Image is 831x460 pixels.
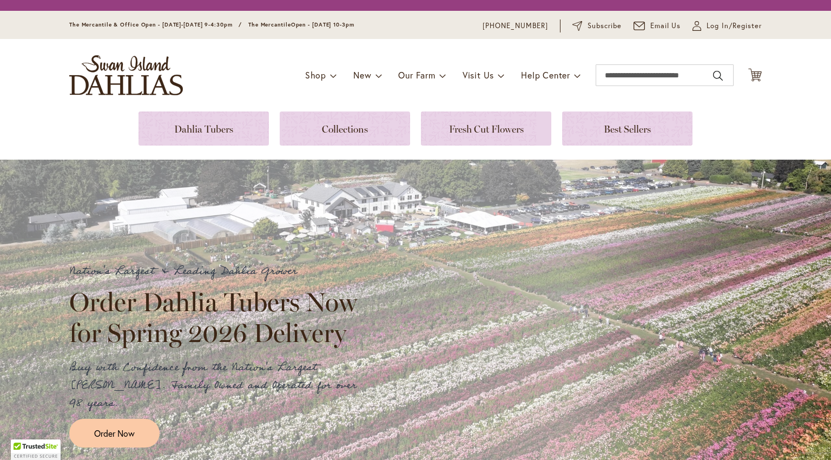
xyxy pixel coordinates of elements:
h2: Order Dahlia Tubers Now for Spring 2026 Delivery [69,287,367,347]
span: Log In/Register [707,21,762,31]
span: The Mercantile & Office Open - [DATE]-[DATE] 9-4:30pm / The Mercantile [69,21,291,28]
a: Log In/Register [692,21,762,31]
div: TrustedSite Certified [11,439,61,460]
button: Search [713,67,723,84]
span: Open - [DATE] 10-3pm [291,21,354,28]
a: Email Us [634,21,681,31]
a: [PHONE_NUMBER] [483,21,548,31]
span: Shop [305,69,326,81]
span: New [353,69,371,81]
a: store logo [69,55,183,95]
span: Help Center [521,69,570,81]
span: Email Us [650,21,681,31]
span: Order Now [94,427,135,439]
p: Buy with Confidence from the Nation's Largest [PERSON_NAME]. Family Owned and Operated for over 9... [69,359,367,412]
a: Order Now [69,419,160,448]
span: Our Farm [398,69,435,81]
span: Visit Us [463,69,494,81]
a: Subscribe [572,21,622,31]
span: Subscribe [588,21,622,31]
p: Nation's Largest & Leading Dahlia Grower [69,262,367,280]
